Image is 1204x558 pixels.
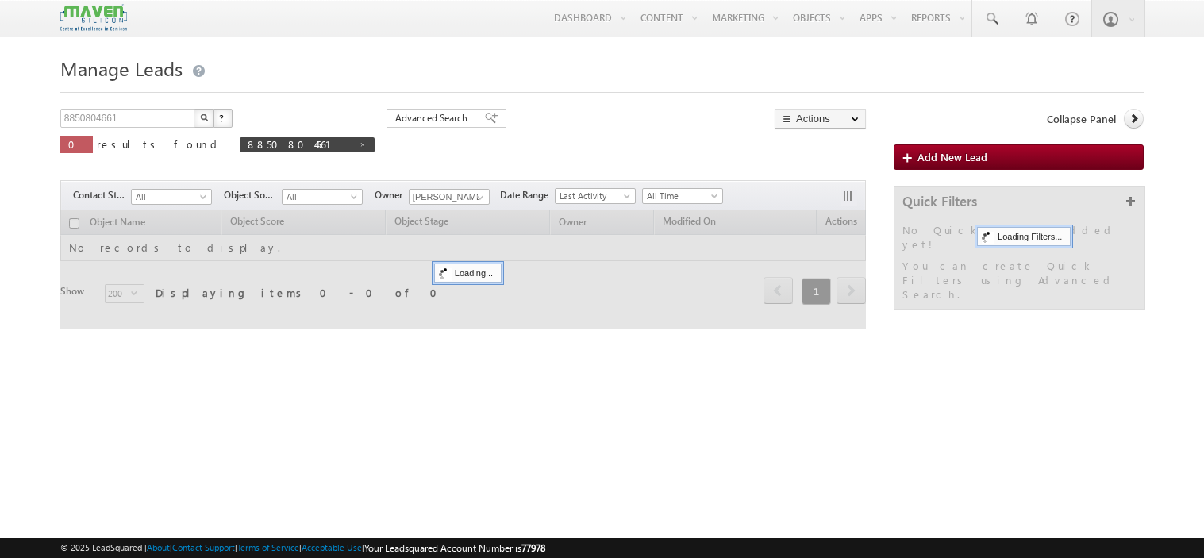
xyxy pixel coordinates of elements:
span: Your Leadsquared Account Number is [364,542,545,554]
span: Last Activity [556,189,631,203]
span: Date Range [500,188,555,202]
span: Owner [375,188,409,202]
a: All [282,189,363,205]
a: Terms of Service [237,542,299,552]
span: All [283,190,358,204]
a: Last Activity [555,188,636,204]
span: 8850804661 [248,137,351,151]
span: results found [97,137,223,151]
a: Acceptable Use [302,542,362,552]
div: Loading... [434,264,502,283]
img: Search [200,114,208,121]
a: About [147,542,170,552]
span: All Time [643,189,718,203]
span: All [132,190,207,204]
span: Add New Lead [917,150,987,164]
div: Loading Filters... [977,227,1071,246]
input: Type to Search [409,189,490,205]
button: ? [213,109,233,128]
a: Contact Support [172,542,235,552]
span: © 2025 LeadSquared | | | | | [60,541,545,556]
span: Collapse Panel [1047,112,1116,126]
a: All [131,189,212,205]
span: Contact Stage [73,188,131,202]
span: Object Source [224,188,282,202]
span: ? [219,111,226,125]
button: Actions [775,109,866,129]
a: All Time [642,188,723,204]
span: 0 [68,137,85,151]
a: Show All Items [468,190,488,206]
img: Custom Logo [60,4,127,32]
span: Manage Leads [60,56,183,81]
span: Advanced Search [395,111,472,125]
span: 77978 [521,542,545,554]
